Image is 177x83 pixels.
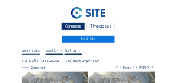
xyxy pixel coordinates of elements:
[22,7,155,22] a: C-SITE Logo
[62,23,85,30] div: Cameras
[62,36,115,43] a: My C-Site
[71,7,107,19] img: C-SITE Logo
[22,59,99,63] div: TGE GAS / [GEOGRAPHIC_DATA] Ineos Project ONE
[86,23,115,30] div: Timelapses
[22,48,40,53] input: Search by date 󰅀
[22,66,46,69] div: Camera 2
[124,65,147,70] span: Page 1 / 5934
